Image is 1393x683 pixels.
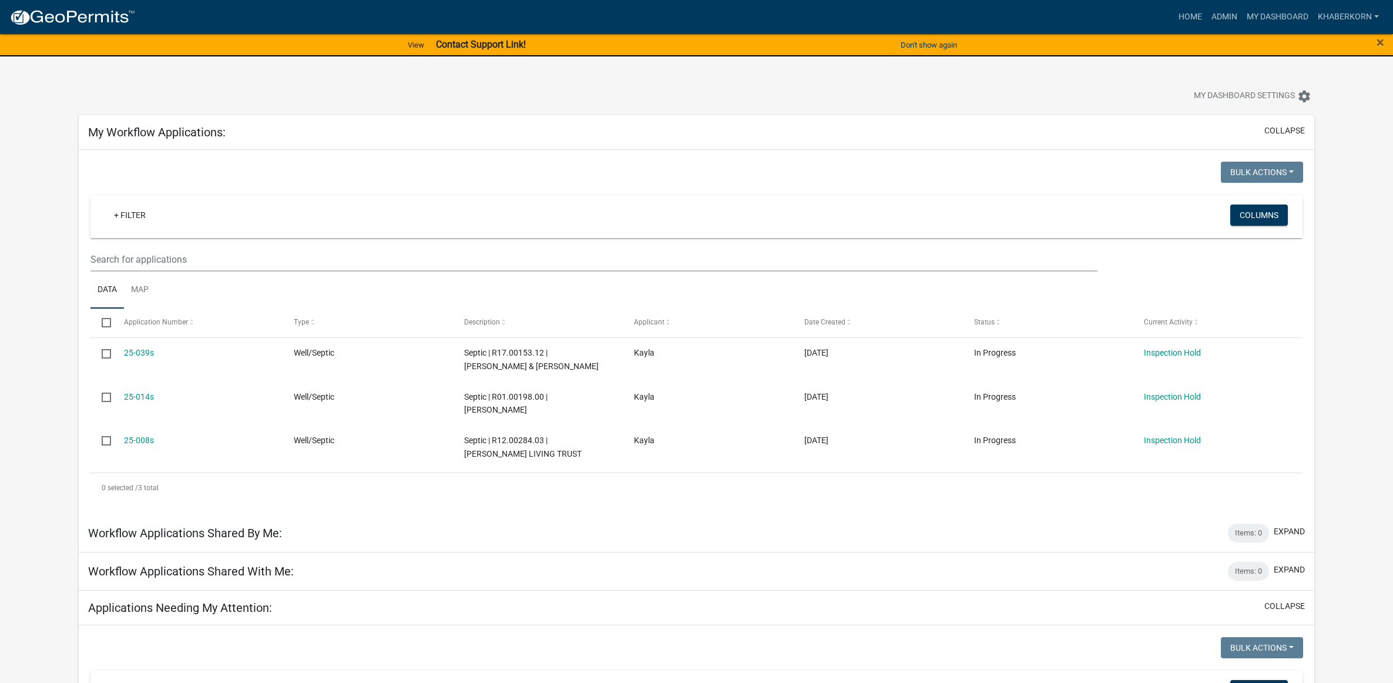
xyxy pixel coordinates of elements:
a: Inspection Hold [1144,392,1201,401]
span: Kayla [634,392,654,401]
input: Search for applications [90,247,1098,272]
div: Items: 0 [1228,562,1269,581]
span: Applicant [634,318,664,326]
span: Application Number [124,318,188,326]
a: Admin [1207,6,1242,28]
span: 08/08/2025 [804,348,828,357]
datatable-header-cell: Application Number [113,309,283,337]
span: 0 selected / [102,484,138,492]
i: settings [1297,89,1311,103]
a: 25-008s [124,436,154,445]
div: Items: 0 [1228,524,1269,543]
button: Bulk Actions [1221,637,1303,658]
datatable-header-cell: Date Created [793,309,962,337]
span: Date Created [804,318,845,326]
span: In Progress [974,436,1016,445]
h5: Applications Needing My Attention: [88,601,272,615]
span: Septic | R12.00284.03 | DONDLINGER LIVING TRUST [464,436,582,458]
span: In Progress [974,348,1016,357]
span: Kayla [634,348,654,357]
datatable-header-cell: Current Activity [1133,309,1303,337]
span: My Dashboard Settings [1194,89,1295,103]
button: Close [1377,35,1384,49]
datatable-header-cell: Status [963,309,1133,337]
div: collapse [79,150,1315,514]
datatable-header-cell: Applicant [623,309,793,337]
h5: Workflow Applications Shared With Me: [88,564,294,578]
span: × [1377,34,1384,51]
a: Inspection Hold [1144,436,1201,445]
button: expand [1274,525,1305,538]
a: 25-039s [124,348,154,357]
h5: My Workflow Applications: [88,125,226,139]
button: Columns [1230,205,1288,226]
span: 05/23/2025 [804,392,828,401]
button: collapse [1264,125,1305,137]
a: + Filter [105,205,155,226]
button: collapse [1264,600,1305,612]
strong: Contact Support Link! [436,39,526,50]
button: expand [1274,564,1305,576]
span: Type [294,318,309,326]
span: 05/01/2025 [804,436,828,445]
a: Inspection Hold [1144,348,1201,357]
button: Don't show again [896,35,962,55]
button: My Dashboard Settingssettings [1184,85,1321,108]
span: Description [464,318,500,326]
a: View [403,35,429,55]
span: In Progress [974,392,1016,401]
datatable-header-cell: Select [90,309,113,337]
span: Current Activity [1144,318,1193,326]
datatable-header-cell: Type [283,309,452,337]
a: khaberkorn [1313,6,1384,28]
a: My Dashboard [1242,6,1313,28]
h5: Workflow Applications Shared By Me: [88,526,282,540]
div: 3 total [90,473,1303,503]
a: Data [90,272,124,309]
span: Status [974,318,995,326]
button: Bulk Actions [1221,162,1303,183]
datatable-header-cell: Description [453,309,623,337]
span: Well/Septic [294,392,334,401]
span: Well/Septic [294,436,334,445]
a: Home [1174,6,1207,28]
span: Kayla [634,436,654,445]
a: Map [124,272,156,309]
span: Septic | R17.00153.12 | RUSSELL & ASHLEY RILEY [464,348,599,371]
a: 25-014s [124,392,154,401]
span: Septic | R01.00198.00 | LLOYD A BUDENSIEK [464,392,548,415]
span: Well/Septic [294,348,334,357]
